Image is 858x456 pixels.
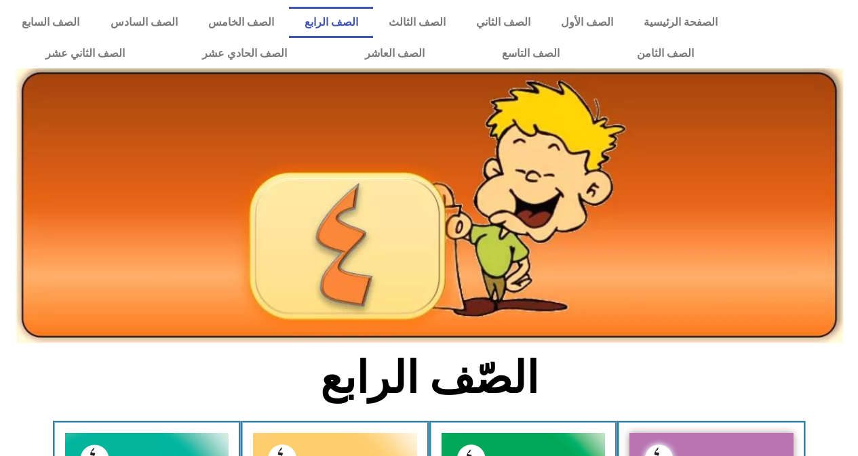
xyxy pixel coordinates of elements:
[545,7,628,38] a: الصف الأول
[326,38,463,69] a: الصف العاشر
[628,7,733,38] a: الصفحة الرئيسية
[7,38,163,69] a: الصف الثاني عشر
[205,352,653,405] h2: الصّف الرابع
[373,7,461,38] a: الصف الثالث
[163,38,326,69] a: الصف الحادي عشر
[289,7,373,38] a: الصف الرابع
[7,7,95,38] a: الصف السابع
[95,7,193,38] a: الصف السادس
[598,38,733,69] a: الصف الثامن
[463,38,598,69] a: الصف التاسع
[193,7,289,38] a: الصف الخامس
[461,7,545,38] a: الصف الثاني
